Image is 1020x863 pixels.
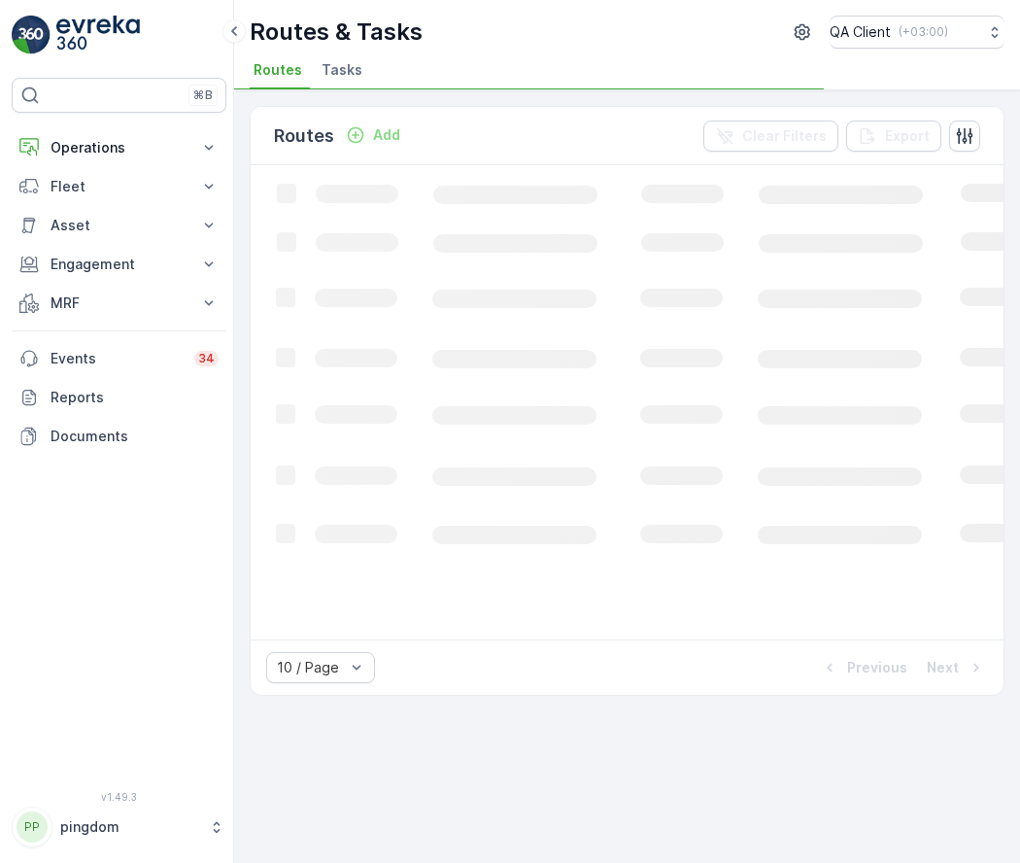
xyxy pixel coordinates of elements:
button: Previous [818,656,909,679]
button: MRF [12,284,226,323]
p: Routes & Tasks [250,17,423,48]
a: Reports [12,378,226,417]
button: Fleet [12,167,226,206]
p: ( +03:00 ) [899,24,948,40]
p: Asset [51,216,187,235]
p: Next [927,658,959,677]
button: Asset [12,206,226,245]
span: v 1.49.3 [12,791,226,803]
div: PP [17,811,48,843]
p: Routes [274,122,334,150]
img: logo [12,16,51,54]
p: ⌘B [193,87,213,103]
p: Clear Filters [742,126,827,146]
button: Operations [12,128,226,167]
p: Reports [51,388,219,407]
p: MRF [51,293,187,313]
button: Add [338,123,408,147]
button: QA Client(+03:00) [830,16,1004,49]
span: Routes [254,60,302,80]
button: PPpingdom [12,807,226,847]
p: Operations [51,138,187,157]
button: Clear Filters [703,121,838,152]
p: Fleet [51,177,187,196]
a: Events34 [12,339,226,378]
p: Add [373,125,400,145]
p: Documents [51,427,219,446]
img: logo_light-DOdMpM7g.png [56,16,140,54]
p: Previous [847,658,907,677]
p: Events [51,349,183,368]
button: Next [925,656,988,679]
p: QA Client [830,22,891,42]
button: Export [846,121,941,152]
p: pingdom [60,817,199,837]
span: Tasks [322,60,362,80]
p: 34 [198,351,215,366]
a: Documents [12,417,226,456]
button: Engagement [12,245,226,284]
p: Engagement [51,255,187,274]
p: Export [885,126,930,146]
